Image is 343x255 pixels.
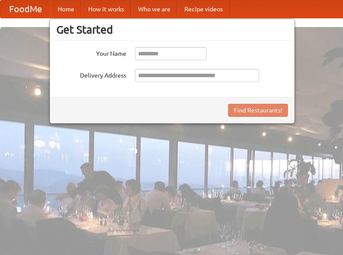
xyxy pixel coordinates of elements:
[81,0,131,18] a: How it works
[228,104,288,117] button: Find Restaurants!
[56,23,288,36] h3: Get Started
[51,0,81,18] a: Home
[56,69,126,80] label: Delivery Address
[131,0,177,18] a: Who we are
[177,0,230,18] a: Recipe videos
[0,0,51,18] a: FoodMe
[56,47,126,58] label: Your Name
